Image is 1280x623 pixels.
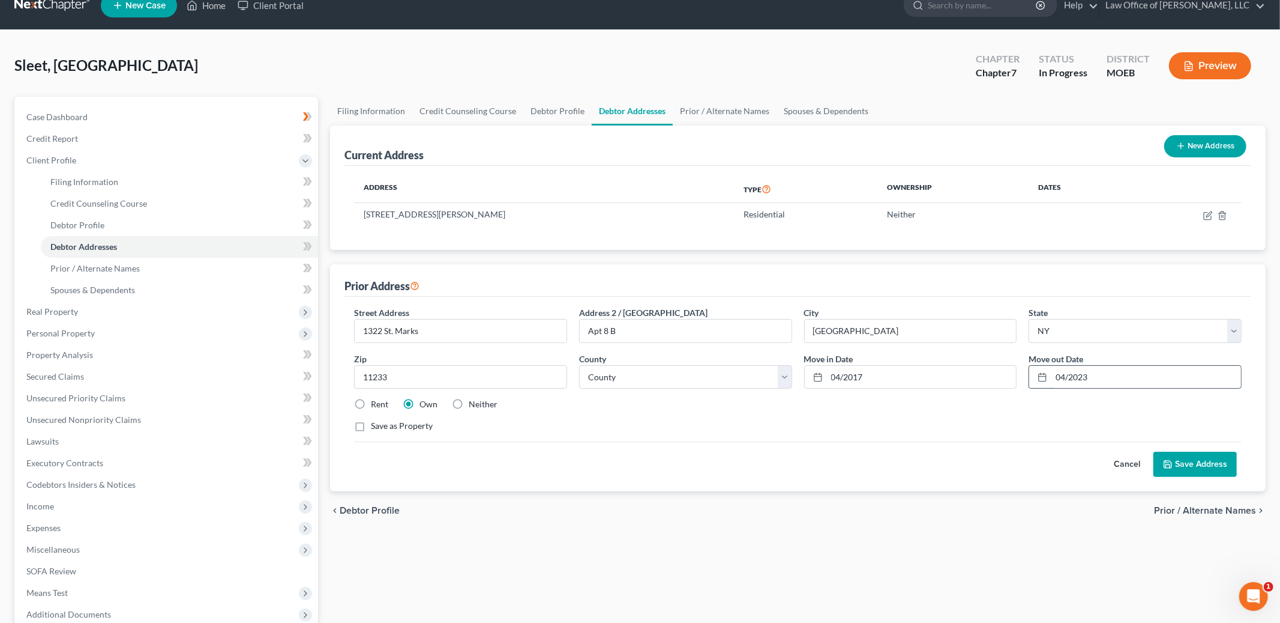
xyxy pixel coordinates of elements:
[26,371,84,381] span: Secured Claims
[354,203,734,226] td: [STREET_ADDRESS][PERSON_NAME]
[1153,452,1237,477] button: Save Address
[14,56,198,74] span: Sleet, [GEOGRAPHIC_DATA]
[26,112,88,122] span: Case Dashboard
[1264,582,1273,592] span: 1
[41,214,318,236] a: Debtor Profile
[412,97,523,126] a: Credit Counseling Course
[330,506,400,515] button: chevron_left Debtor Profile
[26,566,76,576] span: SOFA Review
[50,177,118,187] span: Filing Information
[371,420,433,432] label: Save as Property
[976,66,1020,80] div: Chapter
[17,344,318,366] a: Property Analysis
[1039,52,1087,66] div: Status
[1011,67,1017,78] span: 7
[26,328,95,338] span: Personal Property
[50,263,140,273] span: Prior / Alternate Names
[592,97,673,126] a: Debtor Addresses
[734,175,877,203] th: Type
[734,203,877,226] td: Residential
[17,409,318,431] a: Unsecured Nonpriority Claims
[26,133,78,144] span: Credit Report
[26,501,54,511] span: Income
[41,193,318,214] a: Credit Counseling Course
[26,393,125,403] span: Unsecured Priority Claims
[41,258,318,279] a: Prior / Alternate Names
[1051,366,1241,389] input: MM/YYYY
[1164,135,1246,157] button: New Address
[354,354,367,364] span: Zip
[125,1,166,10] span: New Case
[26,415,141,425] span: Unsecured Nonpriority Claims
[26,588,68,598] span: Means Test
[26,436,59,446] span: Lawsuits
[41,171,318,193] a: Filing Information
[355,320,566,342] input: Enter street address
[371,398,388,410] label: Rent
[1154,506,1266,515] button: Prior / Alternate Names chevron_right
[26,306,78,317] span: Real Property
[50,198,147,208] span: Credit Counseling Course
[26,350,93,360] span: Property Analysis
[1029,308,1048,318] span: State
[877,203,1029,226] td: Neither
[1039,66,1087,80] div: In Progress
[17,128,318,150] a: Credit Report
[354,308,409,318] span: Street Address
[50,285,135,295] span: Spouses & Dependents
[41,279,318,301] a: Spouses & Dependents
[26,458,103,468] span: Executory Contracts
[354,365,567,389] input: XXXXX
[26,479,136,490] span: Codebtors Insiders & Notices
[41,236,318,258] a: Debtor Addresses
[26,523,61,533] span: Expenses
[579,306,708,319] label: Address 2 / [GEOGRAPHIC_DATA]
[17,366,318,387] a: Secured Claims
[1029,175,1128,203] th: Dates
[777,97,876,126] a: Spouses & Dependents
[1107,66,1150,80] div: MOEB
[17,561,318,582] a: SOFA Review
[340,506,400,515] span: Debtor Profile
[1154,506,1256,515] span: Prior / Alternate Names
[26,544,80,555] span: Miscellaneous
[877,175,1029,203] th: Ownership
[804,308,819,318] span: City
[17,431,318,452] a: Lawsuits
[469,398,497,410] label: Neither
[419,398,437,410] label: Own
[1101,452,1153,476] button: Cancel
[804,354,853,364] span: Move in Date
[580,320,792,342] input: --
[1239,582,1268,611] iframe: Intercom live chat
[330,97,412,126] a: Filing Information
[673,97,777,126] a: Prior / Alternate Names
[17,387,318,409] a: Unsecured Priority Claims
[330,506,340,515] i: chevron_left
[1256,506,1266,515] i: chevron_right
[26,155,76,165] span: Client Profile
[1107,52,1150,66] div: District
[354,175,734,203] th: Address
[17,452,318,474] a: Executory Contracts
[827,366,1017,389] input: MM/YYYY
[344,148,424,162] div: Current Address
[17,106,318,128] a: Case Dashboard
[523,97,592,126] a: Debtor Profile
[1029,354,1083,364] span: Move out Date
[50,242,117,252] span: Debtor Addresses
[805,320,1017,342] input: Enter city...
[976,52,1020,66] div: Chapter
[1169,52,1251,79] button: Preview
[344,279,419,293] div: Prior Address
[26,609,111,619] span: Additional Documents
[50,220,104,230] span: Debtor Profile
[579,354,606,364] span: County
